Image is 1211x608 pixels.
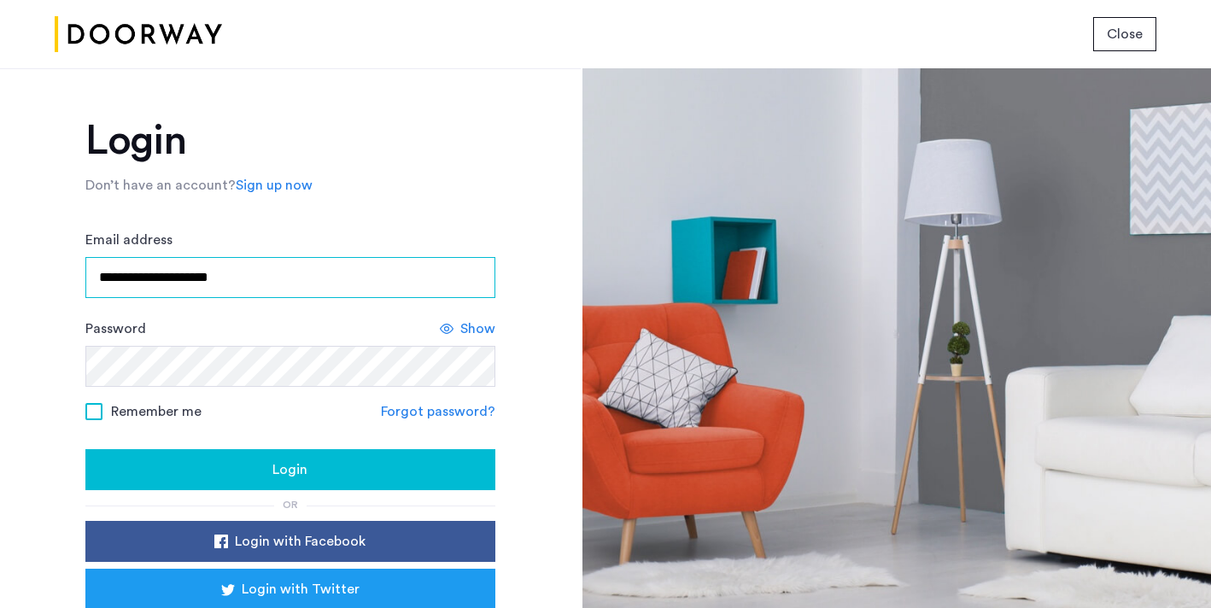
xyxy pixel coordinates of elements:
span: Login with Facebook [235,531,366,552]
img: logo [55,3,222,67]
span: Login with Twitter [242,579,360,599]
button: button [1093,17,1156,51]
span: Close [1107,24,1143,44]
span: Login [272,459,307,480]
a: Sign up now [236,175,313,196]
span: or [283,500,298,510]
button: button [85,449,495,490]
span: Remember me [111,401,202,422]
span: Show [460,319,495,339]
button: button [85,521,495,562]
a: Forgot password? [381,401,495,422]
label: Email address [85,230,173,250]
h1: Login [85,120,495,161]
label: Password [85,319,146,339]
span: Don’t have an account? [85,178,236,192]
